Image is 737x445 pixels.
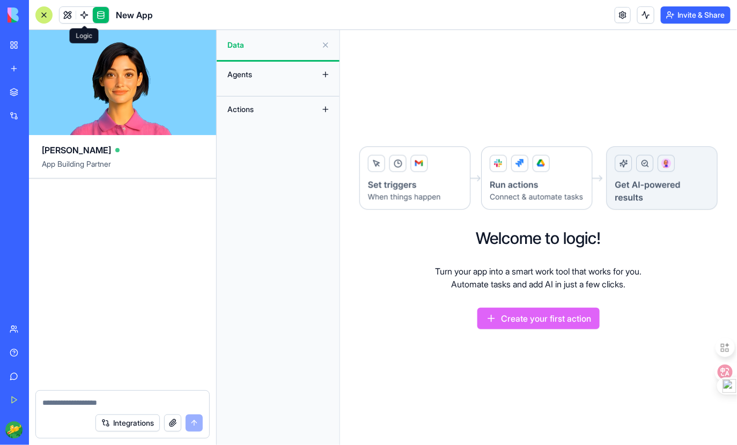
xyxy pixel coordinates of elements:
a: Create your first action [477,315,600,326]
span: [PERSON_NAME] [42,144,111,157]
img: logo [8,8,74,23]
div: Actions [222,101,308,118]
span: Data [227,40,317,50]
span: App Building Partner [42,159,203,178]
p: Turn your app into a smart work tool that works for you. Automate tasks and add AI in just a few ... [436,265,642,291]
button: Create your first action [477,308,600,329]
div: Logic [70,28,99,43]
img: ACg8ocJAy19nyBT_KYBBhFYLPw-1-wEblIRLhaE9wNzIeWMFQl7VNqg=s96-c [5,421,23,439]
button: Integrations [95,414,160,432]
span: New App [116,9,153,21]
h2: Welcome to logic! [476,228,601,248]
button: Invite & Share [661,6,731,24]
img: Logic [358,146,719,212]
div: Agents [222,66,308,83]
